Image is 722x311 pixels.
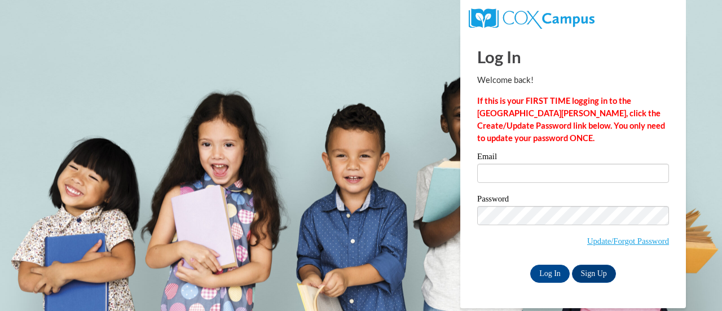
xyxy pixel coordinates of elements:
a: COX Campus [469,13,595,23]
label: Email [477,152,669,164]
img: COX Campus [469,8,595,29]
p: Welcome back! [477,74,669,86]
input: Log In [530,265,570,283]
strong: If this is your FIRST TIME logging in to the [GEOGRAPHIC_DATA][PERSON_NAME], click the Create/Upd... [477,96,665,143]
a: Update/Forgot Password [587,236,669,246]
label: Password [477,195,669,206]
a: Sign Up [572,265,616,283]
h1: Log In [477,45,669,68]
